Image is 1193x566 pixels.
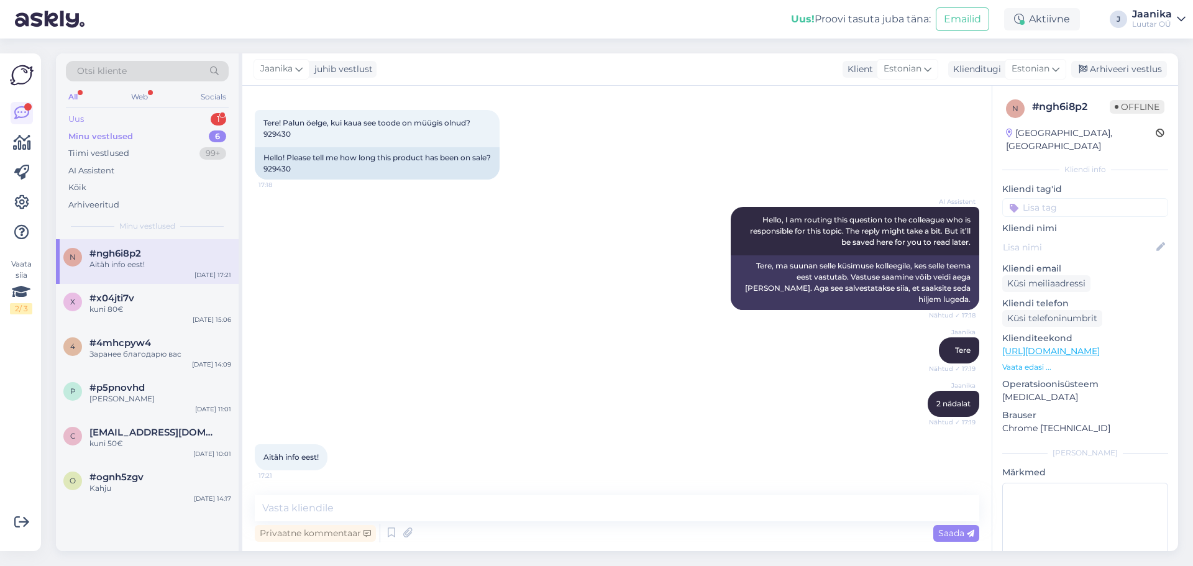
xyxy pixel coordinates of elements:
span: Jaanika [929,327,976,337]
span: c [70,431,76,440]
div: # ngh6i8p2 [1032,99,1110,114]
span: n [1012,104,1018,113]
div: Aitäh info eest! [89,259,231,270]
p: Märkmed [1002,466,1168,479]
span: 4 [70,342,75,351]
div: All [66,89,80,105]
span: Aitäh info eest! [263,452,319,462]
div: Kahju [89,483,231,494]
div: Jaanika [1132,9,1172,19]
span: 17:18 [258,180,305,189]
div: Klienditugi [948,63,1001,76]
div: Заранее благодарю вас [89,349,231,360]
div: Minu vestlused [68,130,133,143]
p: Operatsioonisüsteem [1002,378,1168,391]
p: Brauser [1002,409,1168,422]
div: Web [129,89,150,105]
p: Chrome [TECHNICAL_ID] [1002,422,1168,435]
div: Klient [843,63,873,76]
span: AI Assistent [929,197,976,206]
p: Klienditeekond [1002,332,1168,345]
div: [DATE] 14:09 [192,360,231,369]
div: Vaata siia [10,258,32,314]
span: Minu vestlused [119,221,175,232]
div: [DATE] 17:21 [194,270,231,280]
p: [MEDICAL_DATA] [1002,391,1168,404]
div: AI Assistent [68,165,114,177]
div: [PERSON_NAME] [1002,447,1168,459]
p: Kliendi telefon [1002,297,1168,310]
span: Offline [1110,100,1164,114]
span: 17:21 [258,471,305,480]
div: Proovi tasuta juba täna: [791,12,931,27]
p: Vaata edasi ... [1002,362,1168,373]
div: 1 [211,113,226,126]
span: Tere [955,345,971,355]
span: Otsi kliente [77,65,127,78]
div: Kliendi info [1002,164,1168,175]
div: Arhiveeritud [68,199,119,211]
div: Hello! Please tell me how long this product has been on sale? 929430 [255,147,500,180]
span: Estonian [1012,62,1049,76]
span: Jaanika [929,381,976,390]
div: Küsi telefoninumbrit [1002,310,1102,327]
input: Lisa tag [1002,198,1168,217]
span: Nähtud ✓ 17:19 [929,418,976,427]
div: Uus [68,113,84,126]
span: #ognh5zgv [89,472,144,483]
div: Socials [198,89,229,105]
div: Arhiveeri vestlus [1071,61,1167,78]
span: #ngh6i8p2 [89,248,141,259]
div: kuni 50€ [89,438,231,449]
p: Kliendi nimi [1002,222,1168,235]
div: J [1110,11,1127,28]
p: Kliendi tag'id [1002,183,1168,196]
span: Jaanika [260,62,293,76]
div: [DATE] 15:06 [193,315,231,324]
div: [GEOGRAPHIC_DATA], [GEOGRAPHIC_DATA] [1006,127,1156,153]
div: Luutar OÜ [1132,19,1172,29]
div: [DATE] 14:17 [194,494,231,503]
span: Hello, I am routing this question to the colleague who is responsible for this topic. The reply m... [750,215,972,247]
button: Emailid [936,7,989,31]
b: Uus! [791,13,815,25]
div: [PERSON_NAME] [89,393,231,404]
div: [DATE] 10:01 [193,449,231,459]
div: Tiimi vestlused [68,147,129,160]
div: 6 [209,130,226,143]
span: Nähtud ✓ 17:19 [929,364,976,373]
a: [URL][DOMAIN_NAME] [1002,345,1100,357]
img: Askly Logo [10,63,34,87]
input: Lisa nimi [1003,240,1154,254]
div: 2 / 3 [10,303,32,314]
div: Aktiivne [1004,8,1080,30]
span: x [70,297,75,306]
span: Nähtud ✓ 17:18 [929,311,976,320]
span: #4mhcpyw4 [89,337,151,349]
span: Saada [938,527,974,539]
div: [DATE] 11:01 [195,404,231,414]
div: Küsi meiliaadressi [1002,275,1090,292]
span: #x04jti7v [89,293,134,304]
span: #p5pnovhd [89,382,145,393]
div: juhib vestlust [309,63,373,76]
span: Estonian [884,62,921,76]
a: JaanikaLuutar OÜ [1132,9,1186,29]
span: n [70,252,76,262]
div: 99+ [199,147,226,160]
span: p [70,386,76,396]
div: Privaatne kommentaar [255,525,376,542]
span: o [70,476,76,485]
p: Kliendi email [1002,262,1168,275]
span: Tere! Palun öelge, kui kaua see toode on müügis olnud? 929430 [263,118,472,139]
span: cev147@hotmail.com [89,427,219,438]
div: Tere, ma suunan selle küsimuse kolleegile, kes selle teema eest vastutab. Vastuse saamine võib ve... [731,255,979,310]
div: kuni 80€ [89,304,231,315]
span: 2 nädalat [936,399,971,408]
div: Kõik [68,181,86,194]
